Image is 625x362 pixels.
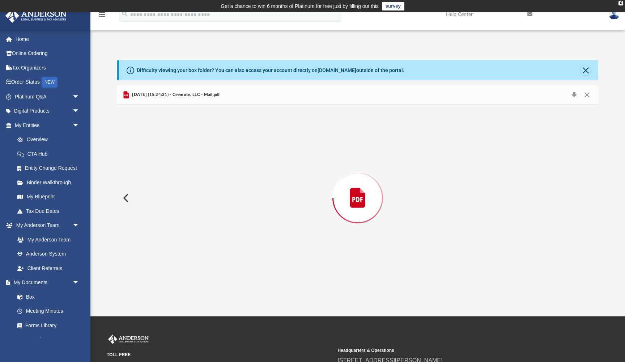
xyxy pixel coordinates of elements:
[72,118,87,133] span: arrow_drop_down
[10,318,83,333] a: Forms Library
[10,175,90,190] a: Binder Walkthrough
[567,90,581,100] button: Download
[10,333,87,347] a: Notarize
[581,65,591,75] button: Close
[98,14,106,19] a: menu
[72,89,87,104] span: arrow_drop_down
[117,188,133,208] button: Previous File
[5,218,87,233] a: My Anderson Teamarrow_drop_down
[10,147,90,161] a: CTA Hub
[581,90,594,100] button: Close
[72,218,87,233] span: arrow_drop_down
[121,10,129,18] i: search
[137,67,404,74] div: Difficulty viewing your box folder? You can also access your account directly on outside of the p...
[5,89,90,104] a: Platinum Q&Aarrow_drop_down
[117,85,598,291] div: Preview
[72,104,87,119] span: arrow_drop_down
[10,190,87,204] a: My Blueprint
[5,32,90,46] a: Home
[107,334,150,344] img: Anderson Advisors Platinum Portal
[5,60,90,75] a: Tax Organizers
[3,9,69,23] img: Anderson Advisors Platinum Portal
[5,118,90,132] a: My Entitiesarrow_drop_down
[10,261,87,275] a: Client Referrals
[318,67,356,73] a: [DOMAIN_NAME]
[10,132,90,147] a: Overview
[10,161,90,176] a: Entity Change Request
[609,9,620,20] img: User Pic
[72,275,87,290] span: arrow_drop_down
[382,2,404,10] a: survey
[107,352,333,358] small: TOLL FREE
[10,304,87,319] a: Meeting Minutes
[618,1,623,5] div: close
[5,275,87,290] a: My Documentsarrow_drop_down
[10,247,87,261] a: Anderson System
[5,75,90,90] a: Order StatusNEW
[10,232,83,247] a: My Anderson Team
[42,77,58,88] div: NEW
[221,2,379,10] div: Get a chance to win 6 months of Platinum for free just by filling out this
[5,104,90,118] a: Digital Productsarrow_drop_down
[131,92,220,98] span: [DATE] (15:24:31) - Ceemote, LLC - Mail.pdf
[5,46,90,61] a: Online Ordering
[98,10,106,19] i: menu
[10,290,83,304] a: Box
[338,347,564,354] small: Headquarters & Operations
[10,204,90,218] a: Tax Due Dates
